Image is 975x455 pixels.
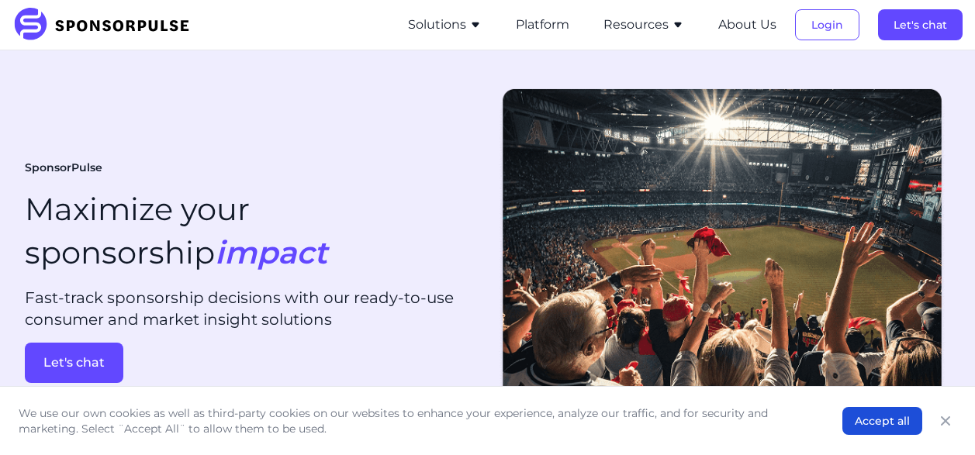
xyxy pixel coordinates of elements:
[878,18,963,32] a: Let's chat
[516,18,569,32] a: Platform
[25,160,102,176] span: SponsorPulse
[878,9,963,40] button: Let's chat
[408,16,482,34] button: Solutions
[25,343,123,383] button: Let's chat
[935,410,956,432] button: Close
[516,16,569,34] button: Platform
[19,405,811,436] p: We use our own cookies as well as third-party cookies on our websites to enhance your experience,...
[603,16,684,34] button: Resources
[795,9,859,40] button: Login
[12,8,201,42] img: SponsorPulse
[795,18,859,32] a: Login
[25,343,482,383] a: Let's chat
[25,287,482,330] p: Fast-track sponsorship decisions with our ready-to-use consumer and market insight solutions
[215,233,327,271] i: impact
[718,18,776,32] a: About Us
[25,188,327,274] h1: Maximize your sponsorship
[718,16,776,34] button: About Us
[842,407,922,435] button: Accept all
